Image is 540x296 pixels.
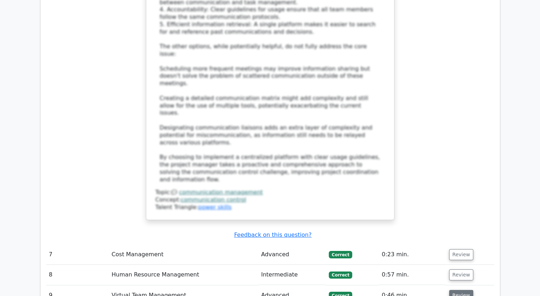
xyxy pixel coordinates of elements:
td: 8 [46,265,109,285]
div: Talent Triangle: [156,189,385,211]
td: Advanced [258,245,326,265]
a: power skills [198,204,231,210]
a: communication control [181,196,246,203]
td: 0:57 min. [379,265,446,285]
button: Review [449,269,473,280]
td: 0:23 min. [379,245,446,265]
td: Human Resource Management [109,265,258,285]
div: Concept: [156,196,385,204]
td: 7 [46,245,109,265]
a: Feedback on this question? [234,231,311,238]
a: communication management [179,189,263,196]
div: Topic: [156,189,385,196]
button: Review [449,249,473,260]
td: Intermediate [258,265,326,285]
span: Correct [329,272,352,279]
td: Cost Management [109,245,258,265]
span: Correct [329,251,352,258]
